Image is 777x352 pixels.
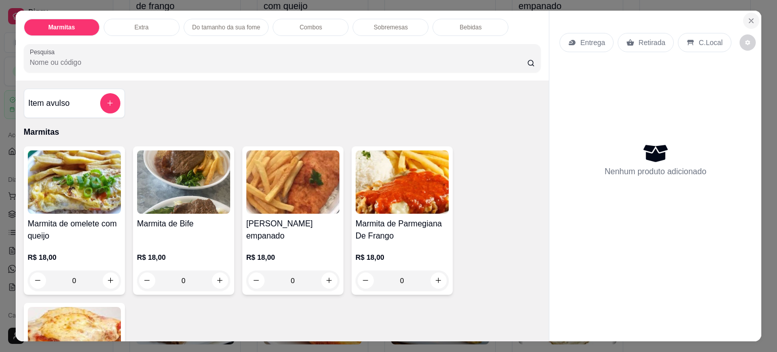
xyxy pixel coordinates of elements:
[137,150,230,214] img: product-image
[740,34,756,51] button: decrease-product-quantity
[743,13,759,29] button: Close
[48,23,75,31] p: Marmitas
[28,218,121,242] h4: Marmita de omelete com queijo
[246,218,339,242] h4: [PERSON_NAME] empanado
[100,93,120,113] button: add-separate-item
[24,126,541,138] p: Marmitas
[299,23,322,31] p: Combos
[137,252,230,262] p: R$ 18,00
[356,252,449,262] p: R$ 18,00
[192,23,261,31] p: Do tamanho da sua fome
[28,97,70,109] h4: Item avulso
[246,252,339,262] p: R$ 18,00
[580,37,605,48] p: Entrega
[30,272,46,289] button: decrease-product-quantity
[356,150,449,214] img: product-image
[103,272,119,289] button: increase-product-quantity
[356,218,449,242] h4: Marmita de Parmegiana De Frango
[605,166,706,178] p: Nenhum produto adicionado
[460,23,482,31] p: Bebidas
[28,252,121,262] p: R$ 18,00
[638,37,665,48] p: Retirada
[137,218,230,230] h4: Marmita de Bife
[30,48,58,56] label: Pesquisa
[30,57,527,67] input: Pesquisa
[374,23,408,31] p: Sobremesas
[135,23,149,31] p: Extra
[246,150,339,214] img: product-image
[699,37,722,48] p: C.Local
[28,150,121,214] img: product-image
